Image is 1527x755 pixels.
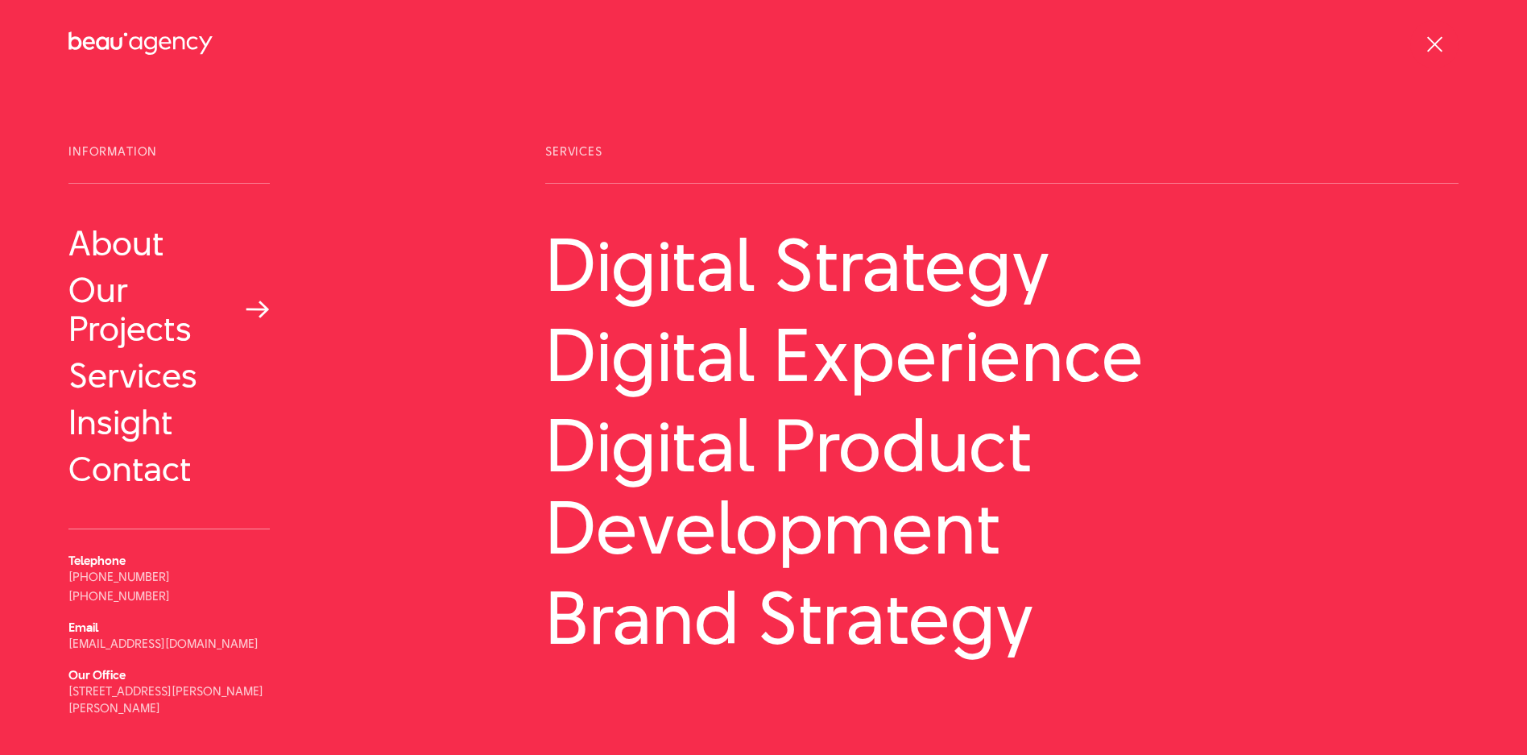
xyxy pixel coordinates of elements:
b: Email [68,619,98,636]
a: [PHONE_NUMBER] [68,568,170,585]
p: [STREET_ADDRESS][PERSON_NAME][PERSON_NAME] [68,682,270,716]
a: Digital Strategy [545,224,1459,306]
a: [PHONE_NUMBER] [68,587,170,604]
a: Digital Experience [545,314,1459,396]
a: Services [68,356,270,395]
a: Insight [68,403,270,442]
b: Telephone [68,552,126,569]
span: Information [68,145,270,184]
b: Our Office [68,666,126,683]
a: Brand Strategy [545,577,1459,659]
a: [EMAIL_ADDRESS][DOMAIN_NAME] [68,635,259,652]
a: Contact [68,450,270,488]
a: About [68,224,270,263]
span: Services [545,145,1459,184]
a: Our Projects [68,271,270,348]
a: Digital Product Development [545,404,1459,569]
